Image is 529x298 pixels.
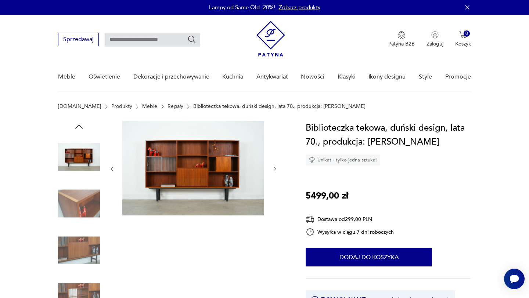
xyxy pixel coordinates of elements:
a: Ikona medaluPatyna B2B [388,31,415,47]
div: 0 [464,30,470,37]
a: Regały [168,103,183,109]
a: Meble [142,103,157,109]
a: Kuchnia [222,63,243,91]
button: Szukaj [187,35,196,44]
p: Zaloguj [427,40,443,47]
div: Dostawa od 299,00 PLN [306,215,394,224]
img: Patyna - sklep z meblami i dekoracjami vintage [256,21,285,57]
a: Zobacz produkty [279,4,320,11]
p: 5499,00 zł [306,189,348,203]
button: Zaloguj [427,31,443,47]
p: Lampy od Same Old -20%! [209,4,275,11]
img: Ikona diamentu [309,157,315,163]
button: Dodaj do koszyka [306,248,432,266]
div: Unikat - tylko jedna sztuka! [306,155,380,166]
img: Zdjęcie produktu Biblioteczka tekowa, duński design, lata 70., produkcja: Dania [58,229,100,271]
a: Produkty [111,103,132,109]
a: Dekoracje i przechowywanie [133,63,209,91]
button: Patyna B2B [388,31,415,47]
a: Antykwariat [256,63,288,91]
h1: Biblioteczka tekowa, duński design, lata 70., produkcja: [PERSON_NAME] [306,121,471,149]
a: Sprzedawaj [58,37,99,43]
img: Zdjęcie produktu Biblioteczka tekowa, duński design, lata 70., produkcja: Dania [122,121,264,215]
a: [DOMAIN_NAME] [58,103,101,109]
iframe: Smartsupp widget button [504,269,525,289]
img: Ikonka użytkownika [431,31,439,39]
p: Patyna B2B [388,40,415,47]
div: Wysyłka w ciągu 7 dni roboczych [306,228,394,236]
a: Style [419,63,432,91]
img: Zdjęcie produktu Biblioteczka tekowa, duński design, lata 70., produkcja: Dania [58,183,100,225]
img: Ikona medalu [398,31,405,39]
a: Ikony designu [368,63,406,91]
button: 0Koszyk [455,31,471,47]
img: Zdjęcie produktu Biblioteczka tekowa, duński design, lata 70., produkcja: Dania [58,136,100,178]
a: Meble [58,63,75,91]
a: Oświetlenie [89,63,120,91]
p: Koszyk [455,40,471,47]
img: Ikona dostawy [306,215,314,224]
p: Biblioteczka tekowa, duński design, lata 70., produkcja: [PERSON_NAME] [193,103,366,109]
button: Sprzedawaj [58,33,99,46]
a: Nowości [301,63,324,91]
img: Ikona koszyka [459,31,467,39]
a: Promocje [445,63,471,91]
a: Klasyki [338,63,356,91]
